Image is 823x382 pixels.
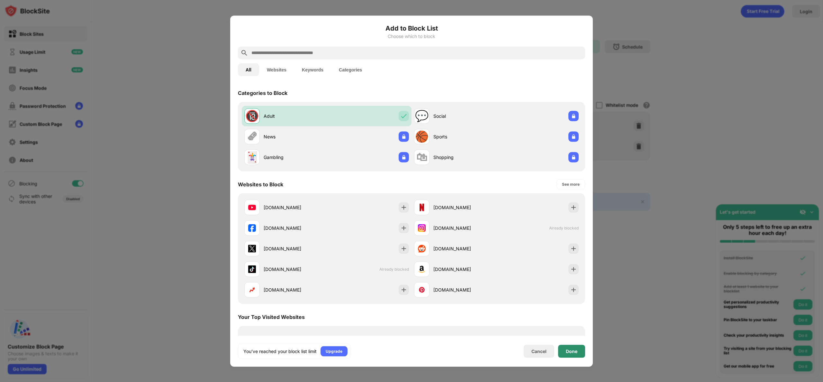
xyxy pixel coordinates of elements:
[562,181,580,187] div: See more
[326,348,342,354] div: Upgrade
[240,49,248,57] img: search.svg
[418,224,426,232] img: favicons
[433,154,496,161] div: Shopping
[416,151,427,164] div: 🛍
[415,109,429,123] div: 💬
[248,245,256,252] img: favicons
[433,133,496,140] div: Sports
[238,63,259,76] button: All
[433,204,496,211] div: [DOMAIN_NAME]
[396,333,427,364] img: personal-suggestions.svg
[549,226,579,230] span: Already blocked
[433,225,496,231] div: [DOMAIN_NAME]
[415,130,429,143] div: 🏀
[264,245,327,252] div: [DOMAIN_NAME]
[264,133,327,140] div: News
[379,267,409,272] span: Already blocked
[264,154,327,161] div: Gambling
[264,113,327,119] div: Adult
[248,286,256,293] img: favicons
[248,203,256,211] img: favicons
[433,245,496,252] div: [DOMAIN_NAME]
[566,349,577,354] div: Done
[433,266,496,273] div: [DOMAIN_NAME]
[248,224,256,232] img: favicons
[264,204,327,211] div: [DOMAIN_NAME]
[531,349,547,354] div: Cancel
[245,151,259,164] div: 🃏
[418,265,426,273] img: favicons
[433,113,496,119] div: Social
[331,63,370,76] button: Categories
[433,286,496,293] div: [DOMAIN_NAME]
[264,286,327,293] div: [DOMAIN_NAME]
[264,225,327,231] div: [DOMAIN_NAME]
[259,63,294,76] button: Websites
[247,130,258,143] div: 🗞
[238,89,287,96] div: Categories to Block
[264,266,327,273] div: [DOMAIN_NAME]
[238,33,585,39] div: Choose which to block
[238,181,283,187] div: Websites to Block
[418,203,426,211] img: favicons
[418,286,426,293] img: favicons
[248,265,256,273] img: favicons
[238,23,585,33] h6: Add to Block List
[243,348,317,354] div: You’ve reached your block list limit
[245,109,259,123] div: 🔞
[418,245,426,252] img: favicons
[294,63,331,76] button: Keywords
[238,313,305,320] div: Your Top Visited Websites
